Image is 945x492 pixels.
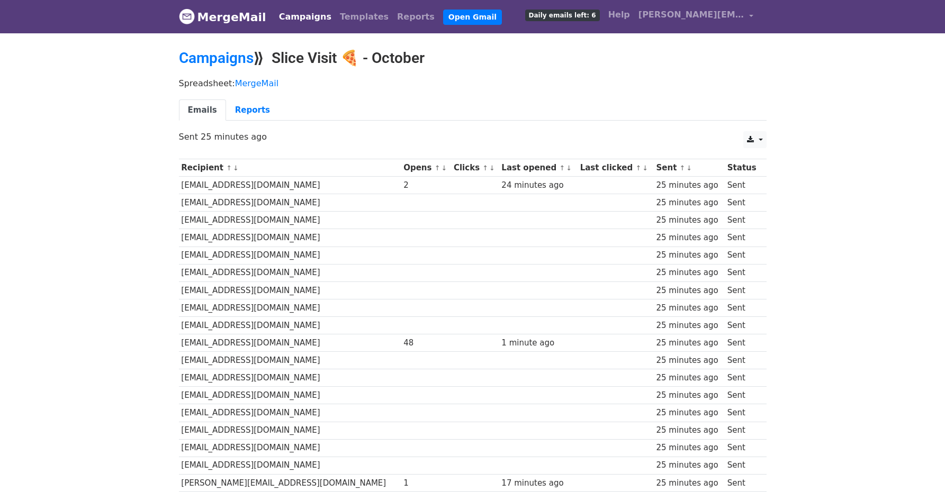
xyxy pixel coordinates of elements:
[401,159,451,177] th: Opens
[451,159,499,177] th: Clicks
[521,4,604,25] a: Daily emails left: 6
[656,267,723,279] div: 25 minutes ago
[656,372,723,384] div: 25 minutes ago
[656,249,723,261] div: 25 minutes ago
[179,78,767,89] p: Spreadsheet:
[725,247,761,264] td: Sent
[179,422,401,439] td: [EMAIL_ADDRESS][DOMAIN_NAME]
[725,229,761,247] td: Sent
[725,404,761,422] td: Sent
[233,164,239,172] a: ↓
[336,6,393,28] a: Templates
[725,439,761,457] td: Sent
[179,404,401,422] td: [EMAIL_ADDRESS][DOMAIN_NAME]
[489,164,495,172] a: ↓
[179,177,401,194] td: [EMAIL_ADDRESS][DOMAIN_NAME]
[656,337,723,349] div: 25 minutes ago
[604,4,634,25] a: Help
[179,194,401,212] td: [EMAIL_ADDRESS][DOMAIN_NAME]
[179,281,401,299] td: [EMAIL_ADDRESS][DOMAIN_NAME]
[179,131,767,142] p: Sent 25 minutes ago
[656,320,723,332] div: 25 minutes ago
[656,389,723,402] div: 25 minutes ago
[656,232,723,244] div: 25 minutes ago
[179,387,401,404] td: [EMAIL_ADDRESS][DOMAIN_NAME]
[403,179,448,192] div: 2
[566,164,572,172] a: ↓
[179,212,401,229] td: [EMAIL_ADDRESS][DOMAIN_NAME]
[179,229,401,247] td: [EMAIL_ADDRESS][DOMAIN_NAME]
[179,316,401,334] td: [EMAIL_ADDRESS][DOMAIN_NAME]
[179,352,401,369] td: [EMAIL_ADDRESS][DOMAIN_NAME]
[179,99,226,121] a: Emails
[725,159,761,177] th: Status
[642,164,648,172] a: ↓
[499,159,578,177] th: Last opened
[656,197,723,209] div: 25 minutes ago
[179,369,401,387] td: [EMAIL_ADDRESS][DOMAIN_NAME]
[501,337,575,349] div: 1 minute ago
[179,264,401,281] td: [EMAIL_ADDRESS][DOMAIN_NAME]
[725,422,761,439] td: Sent
[559,164,565,172] a: ↑
[179,49,767,67] h2: ⟫ Slice Visit 🍕 - October
[501,477,575,489] div: 17 minutes ago
[226,99,279,121] a: Reports
[725,457,761,474] td: Sent
[393,6,439,28] a: Reports
[725,177,761,194] td: Sent
[725,281,761,299] td: Sent
[275,6,336,28] a: Campaigns
[525,10,600,21] span: Daily emails left: 6
[656,302,723,314] div: 25 minutes ago
[179,334,401,352] td: [EMAIL_ADDRESS][DOMAIN_NAME]
[179,8,195,24] img: MergeMail logo
[656,442,723,454] div: 25 minutes ago
[725,299,761,316] td: Sent
[725,264,761,281] td: Sent
[226,164,232,172] a: ↑
[635,164,641,172] a: ↑
[403,477,448,489] div: 1
[656,459,723,471] div: 25 minutes ago
[435,164,440,172] a: ↑
[482,164,488,172] a: ↑
[725,352,761,369] td: Sent
[443,10,502,25] a: Open Gmail
[235,78,278,88] a: MergeMail
[441,164,447,172] a: ↓
[725,316,761,334] td: Sent
[725,387,761,404] td: Sent
[725,212,761,229] td: Sent
[654,159,725,177] th: Sent
[578,159,654,177] th: Last clicked
[656,179,723,192] div: 25 minutes ago
[179,457,401,474] td: [EMAIL_ADDRESS][DOMAIN_NAME]
[725,474,761,491] td: Sent
[725,194,761,212] td: Sent
[656,214,723,226] div: 25 minutes ago
[725,369,761,387] td: Sent
[656,354,723,367] div: 25 minutes ago
[179,439,401,457] td: [EMAIL_ADDRESS][DOMAIN_NAME]
[680,164,686,172] a: ↑
[179,247,401,264] td: [EMAIL_ADDRESS][DOMAIN_NAME]
[638,8,744,21] span: [PERSON_NAME][EMAIL_ADDRESS][DOMAIN_NAME]
[501,179,575,192] div: 24 minutes ago
[686,164,692,172] a: ↓
[179,6,266,28] a: MergeMail
[179,159,401,177] th: Recipient
[403,337,448,349] div: 48
[634,4,758,29] a: [PERSON_NAME][EMAIL_ADDRESS][DOMAIN_NAME]
[656,424,723,436] div: 25 minutes ago
[179,49,254,67] a: Campaigns
[179,299,401,316] td: [EMAIL_ADDRESS][DOMAIN_NAME]
[725,334,761,352] td: Sent
[179,474,401,491] td: [PERSON_NAME][EMAIL_ADDRESS][DOMAIN_NAME]
[656,477,723,489] div: 25 minutes ago
[656,285,723,297] div: 25 minutes ago
[656,407,723,419] div: 25 minutes ago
